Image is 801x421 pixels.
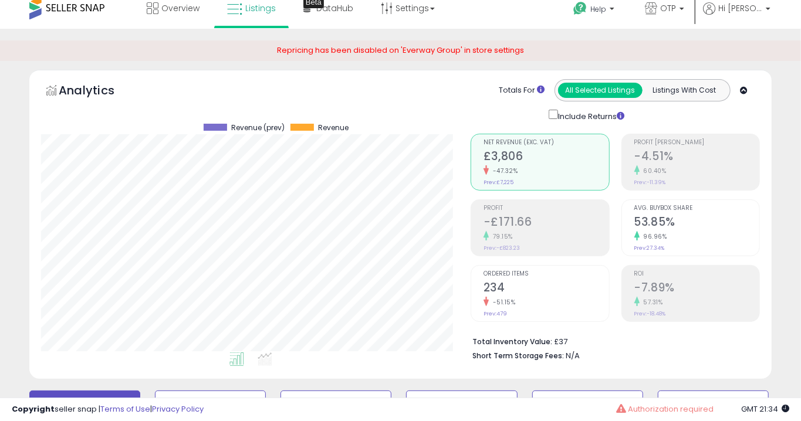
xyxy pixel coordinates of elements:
small: Prev: -11.39% [634,179,666,186]
h5: Analytics [59,82,137,101]
h2: 53.85% [634,215,759,231]
small: Prev: -£823.23 [484,245,520,252]
i: Get Help [573,1,587,16]
strong: Copyright [12,403,55,415]
div: seller snap | | [12,404,204,415]
small: -51.15% [489,298,516,307]
button: Listings With Cost [642,83,726,98]
small: 79.15% [489,232,513,241]
div: Include Returns [540,107,637,123]
small: Prev: £7,225 [484,179,513,186]
button: BB Price Below Min [532,391,643,414]
button: Needs to Reprice [406,391,517,414]
li: £37 [472,334,751,348]
b: Short Term Storage Fees: [472,351,564,361]
button: Inventory Age [155,391,266,414]
small: Prev: -18.48% [634,310,666,317]
h2: -4.51% [634,150,759,165]
span: Revenue (prev) [231,124,285,132]
span: Help [590,4,606,14]
button: Non Competitive [658,391,769,414]
span: N/A [566,350,580,361]
span: OTP [660,2,676,14]
span: Repricing has been disabled on 'Everway Group' in store settings [277,45,524,56]
a: Hi [PERSON_NAME] [703,2,770,29]
small: -47.32% [489,167,518,175]
small: 57.31% [640,298,663,307]
h2: £3,806 [484,150,609,165]
span: Hi [PERSON_NAME] [718,2,762,14]
button: Default [29,391,140,414]
span: Overview [161,2,200,14]
span: 2025-08-17 21:34 GMT [741,403,789,415]
small: 60.40% [640,167,667,175]
small: 96.96% [640,232,667,241]
span: Net Revenue (Exc. VAT) [484,140,609,146]
a: Privacy Policy [152,403,204,415]
a: Terms of Use [100,403,150,415]
span: Profit [484,205,609,212]
span: Listings [245,2,276,14]
h2: -7.89% [634,281,759,297]
h2: 234 [484,281,609,297]
button: BB Drop in 7d [280,391,391,414]
button: All Selected Listings [558,83,643,98]
small: Prev: 479 [484,310,507,317]
span: Ordered Items [484,271,609,277]
div: Totals For [499,85,545,96]
span: Avg. Buybox Share [634,205,759,212]
span: Revenue [318,124,349,132]
h2: -£171.66 [484,215,609,231]
b: Total Inventory Value: [472,337,552,347]
span: ROI [634,271,759,277]
span: DataHub [316,2,353,14]
span: Profit [PERSON_NAME] [634,140,759,146]
small: Prev: 27.34% [634,245,665,252]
